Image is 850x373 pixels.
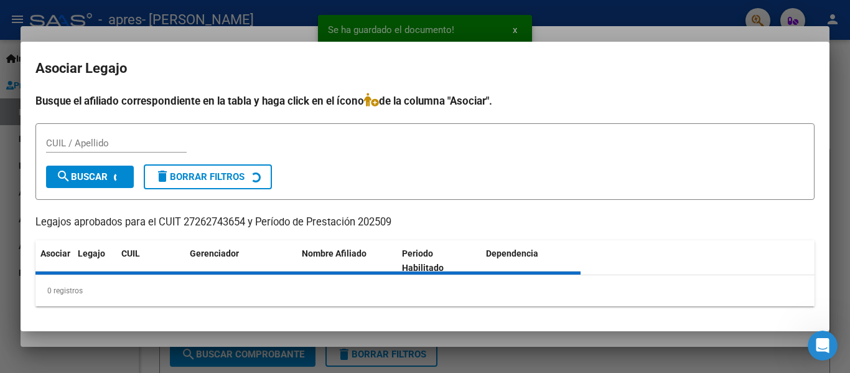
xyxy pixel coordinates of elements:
datatable-header-cell: Periodo Habilitado [397,240,481,281]
span: CUIL [121,248,140,258]
mat-icon: search [56,169,71,184]
span: Periodo Habilitado [402,248,444,273]
span: Nombre Afiliado [302,248,367,258]
iframe: Intercom live chat [808,331,838,361]
datatable-header-cell: Dependencia [481,240,581,281]
h2: Asociar Legajo [35,57,815,80]
datatable-header-cell: Legajo [73,240,116,281]
button: Borrar Filtros [144,164,272,189]
span: Asociar [40,248,70,258]
span: Dependencia [486,248,538,258]
datatable-header-cell: Gerenciador [185,240,297,281]
datatable-header-cell: Asociar [35,240,73,281]
mat-icon: delete [155,169,170,184]
span: Borrar Filtros [155,171,245,182]
span: Gerenciador [190,248,239,258]
button: Buscar [46,166,134,188]
h4: Busque el afiliado correspondiente en la tabla y haga click en el ícono de la columna "Asociar". [35,93,815,109]
div: 0 registros [35,275,815,306]
p: Legajos aprobados para el CUIT 27262743654 y Período de Prestación 202509 [35,215,815,230]
span: Buscar [56,171,108,182]
datatable-header-cell: CUIL [116,240,185,281]
datatable-header-cell: Nombre Afiliado [297,240,397,281]
span: Legajo [78,248,105,258]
